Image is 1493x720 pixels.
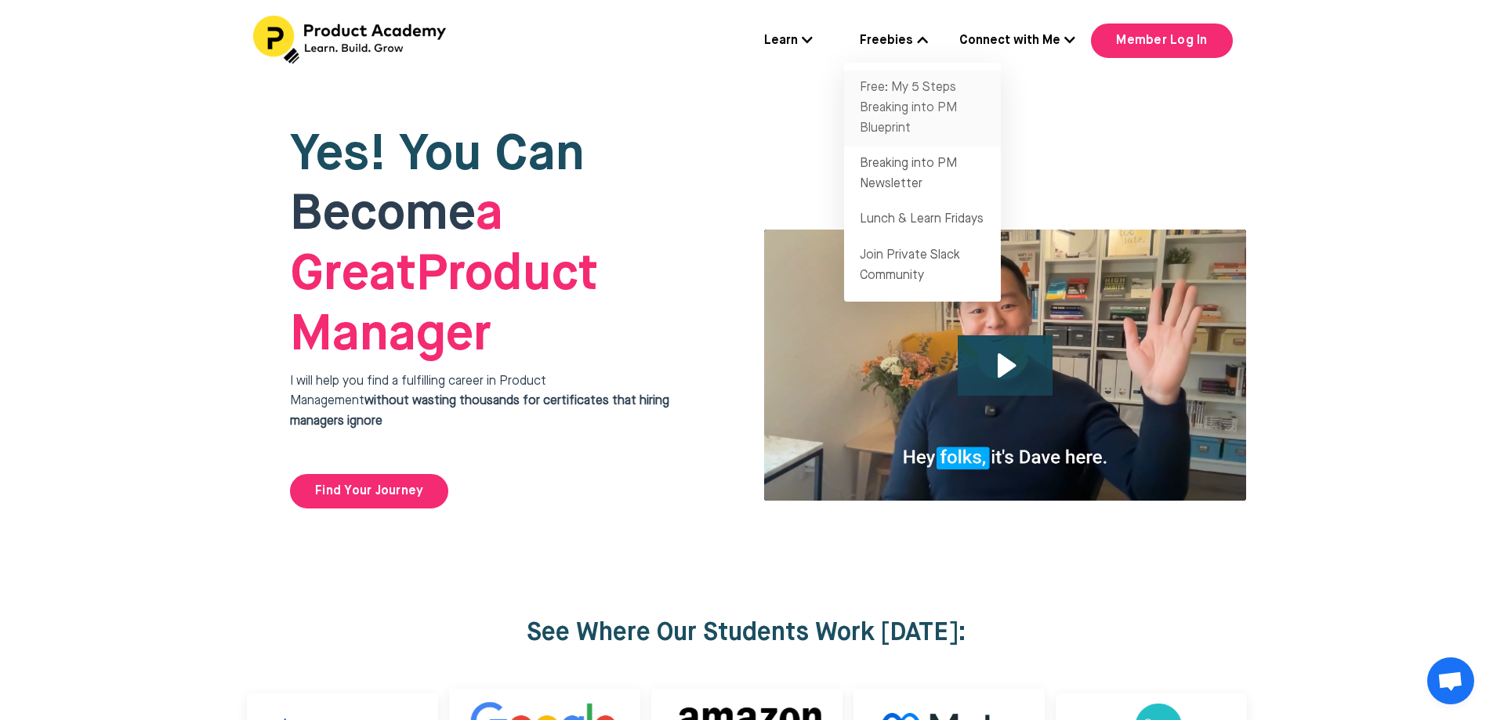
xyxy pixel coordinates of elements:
a: Join Private Slack Community [844,238,1001,294]
a: Learn [764,31,813,52]
img: Header Logo [253,16,449,64]
a: Breaking into PM Newsletter [844,147,1001,202]
a: Open chat [1427,657,1474,704]
strong: without wasting thousands for certificates that hiring managers ignore [290,395,669,428]
a: Free: My 5 Steps Breaking into PM Blueprint [844,71,1001,147]
strong: See Where Our Students Work [DATE]: [527,621,966,646]
strong: a Great [290,190,503,300]
a: Connect with Me [959,31,1075,52]
a: Lunch & Learn Fridays [844,202,1001,238]
a: Find Your Journey [290,474,448,508]
a: Freebies [860,31,928,52]
span: Become [290,190,476,240]
button: Play Video: file-uploads/sites/127338/video/4ffeae-3e1-a2cd-5ad6-eac528a42_Why_I_built_product_ac... [958,335,1053,396]
a: Member Log In [1091,24,1232,58]
span: Product Manager [290,190,598,360]
span: I will help you find a fulfilling career in Product Management [290,375,669,428]
span: Yes! You Can [290,130,585,180]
